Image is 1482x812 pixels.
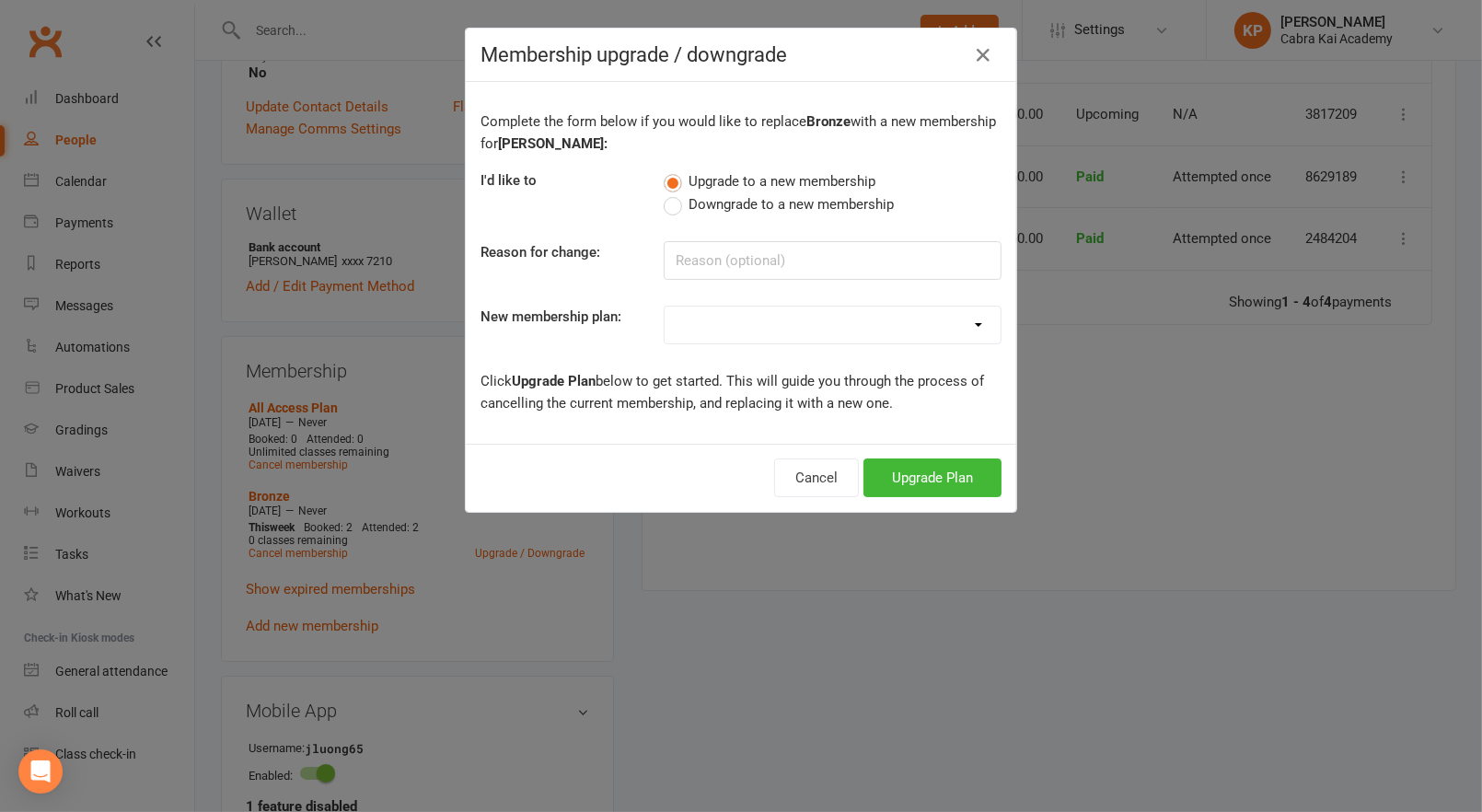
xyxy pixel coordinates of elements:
p: Click below to get started. This will guide you through the process of cancelling the current mem... [480,370,1002,414]
label: New membership plan: [480,306,621,328]
label: Reason for change: [480,241,600,263]
b: [PERSON_NAME]: [498,135,608,152]
p: Complete the form below if you would like to replace with a new membership for [480,110,1002,155]
b: Upgrade Plan [512,373,596,389]
div: Open Intercom Messenger [18,749,63,794]
span: Upgrade to a new membership [689,170,875,190]
span: Downgrade to a new membership [689,193,894,213]
b: Bronze [806,113,851,130]
button: Upgrade Plan [863,458,1002,497]
button: Close [968,41,998,70]
button: Cancel [774,458,859,497]
input: Reason (optional) [664,241,1002,280]
h4: Membership upgrade / downgrade [480,43,1002,66]
label: I'd like to [480,169,537,191]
